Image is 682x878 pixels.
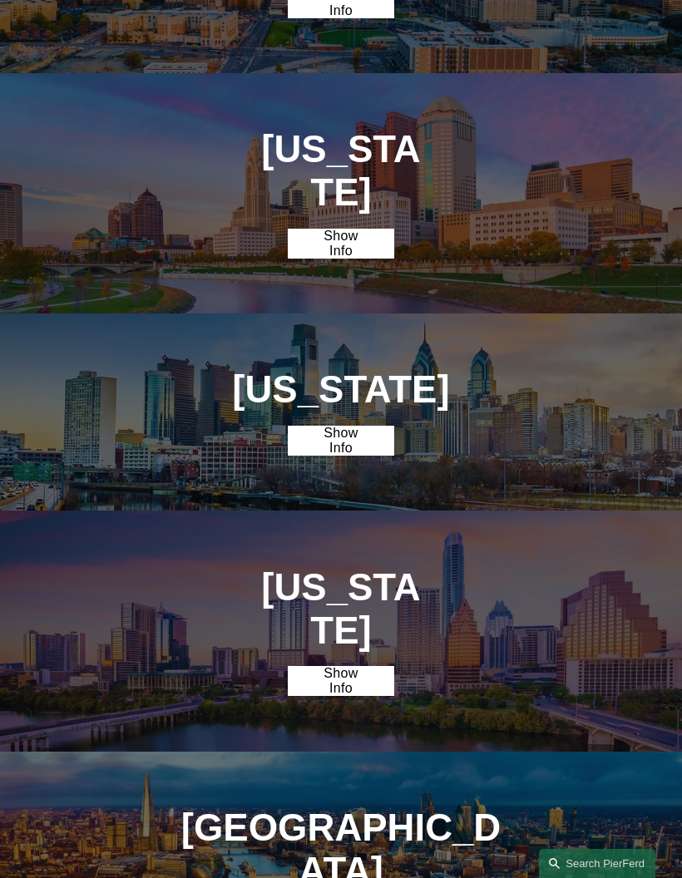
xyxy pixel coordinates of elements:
h1: [US_STATE] [261,566,422,653]
a: Show Info [288,229,394,259]
h1: [US_STATE] [207,368,474,412]
h1: [US_STATE] [261,128,422,215]
a: Search this site [539,849,655,878]
a: Show Info [288,426,394,456]
a: Show Info [288,666,394,696]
